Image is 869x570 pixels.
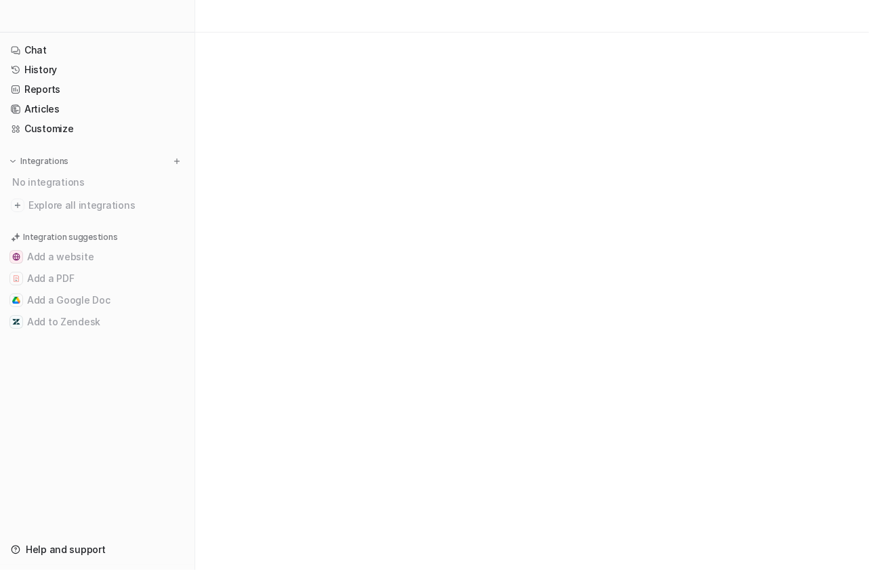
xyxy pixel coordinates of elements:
a: Help and support [5,540,189,559]
img: explore all integrations [11,199,24,212]
img: expand menu [8,157,18,166]
button: Add a Google DocAdd a Google Doc [5,289,189,311]
a: Reports [5,80,189,99]
a: Customize [5,119,189,138]
a: Articles [5,100,189,119]
a: History [5,60,189,79]
button: Add to ZendeskAdd to Zendesk [5,311,189,333]
button: Add a PDFAdd a PDF [5,268,189,289]
div: No integrations [8,171,189,193]
img: Add a Google Doc [12,296,20,304]
a: Chat [5,41,189,60]
p: Integrations [20,156,68,167]
button: Add a websiteAdd a website [5,246,189,268]
a: Explore all integrations [5,196,189,215]
span: Explore all integrations [28,195,184,216]
img: Add a website [12,253,20,261]
img: Add to Zendesk [12,318,20,326]
button: Integrations [5,155,73,168]
img: Add a PDF [12,274,20,283]
p: Integration suggestions [23,231,117,243]
img: menu_add.svg [172,157,182,166]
